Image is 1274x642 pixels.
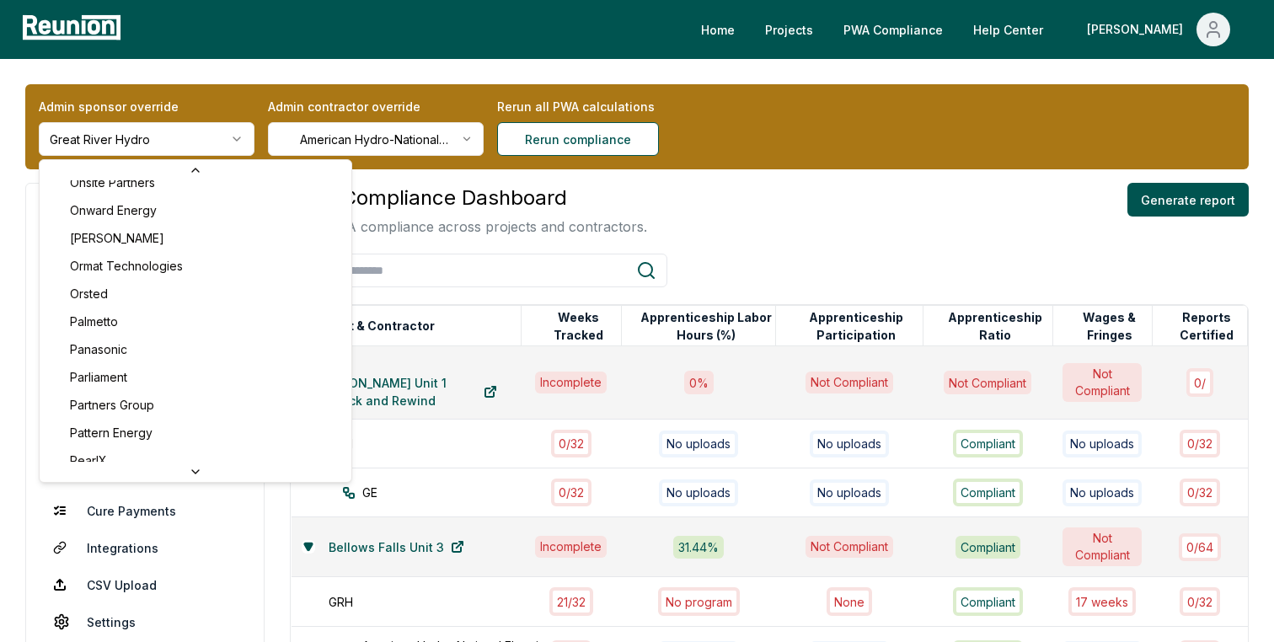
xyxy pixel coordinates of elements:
[70,340,127,358] span: Panasonic
[70,285,108,302] span: Orsted
[70,396,154,414] span: Partners Group
[70,257,183,275] span: Ormat Technologies
[70,424,153,441] span: Pattern Energy
[70,174,155,191] span: Onsite Partners
[70,229,164,247] span: [PERSON_NAME]
[70,368,127,386] span: Parliament
[70,313,118,330] span: Palmetto
[70,452,107,469] span: PearlX
[70,201,157,219] span: Onward Energy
